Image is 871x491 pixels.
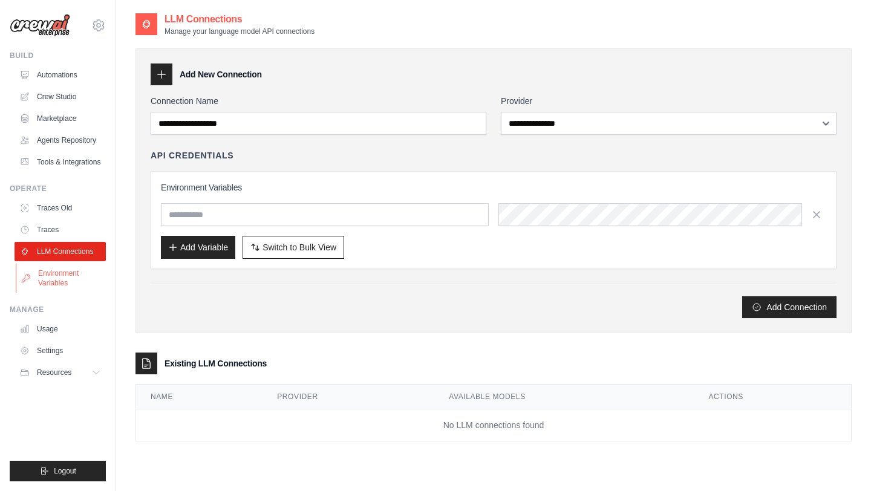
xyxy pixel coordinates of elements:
p: Manage your language model API connections [165,27,315,36]
a: Environment Variables [16,264,107,293]
h3: Environment Variables [161,181,826,193]
a: Traces Old [15,198,106,218]
th: Actions [694,385,851,409]
div: Manage [10,305,106,314]
label: Provider [501,95,837,107]
a: Marketplace [15,109,106,128]
button: Resources [15,363,106,382]
a: Traces [15,220,106,239]
span: Logout [54,466,76,476]
button: Add Connection [742,296,837,318]
a: Automations [15,65,106,85]
img: Logo [10,14,70,37]
div: Build [10,51,106,60]
h3: Add New Connection [180,68,262,80]
button: Switch to Bulk View [243,236,344,259]
a: Settings [15,341,106,360]
a: Crew Studio [15,87,106,106]
a: Usage [15,319,106,339]
label: Connection Name [151,95,486,107]
th: Name [136,385,263,409]
th: Available Models [434,385,694,409]
a: Agents Repository [15,131,106,150]
h4: API Credentials [151,149,233,161]
th: Provider [263,385,434,409]
a: Tools & Integrations [15,152,106,172]
h3: Existing LLM Connections [165,357,267,369]
button: Add Variable [161,236,235,259]
span: Resources [37,368,71,377]
div: Operate [10,184,106,193]
span: Switch to Bulk View [263,241,336,253]
a: LLM Connections [15,242,106,261]
h2: LLM Connections [165,12,315,27]
button: Logout [10,461,106,481]
td: No LLM connections found [136,409,851,441]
